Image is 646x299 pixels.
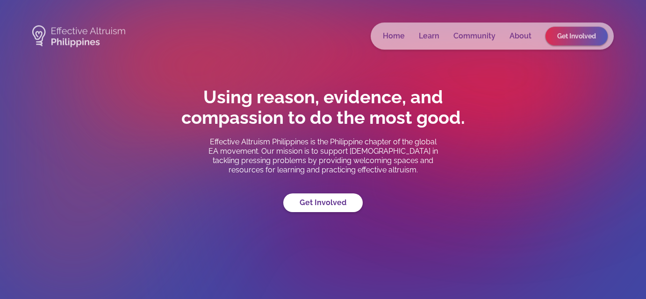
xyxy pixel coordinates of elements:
a: Home [383,32,405,41]
h1: Using reason, evidence, and compassion to do the most good. [159,87,487,128]
a: Get Involved [546,27,608,46]
a: About [510,32,531,41]
a: Learn [419,32,439,41]
a: Get Involved [283,193,363,212]
span: Get Involved [557,33,596,40]
a: Community [453,32,495,41]
p: Effective Altruism Philippines is the Philippine chapter of the global EA movement. Our mission i... [206,137,440,175]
